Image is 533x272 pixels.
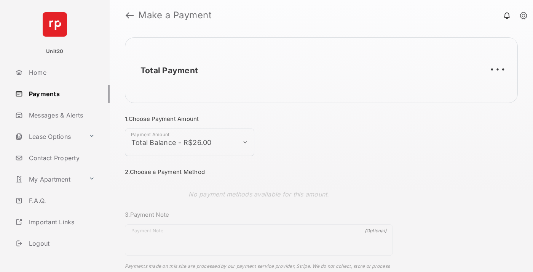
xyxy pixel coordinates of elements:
a: Payments [12,85,110,103]
a: My Apartment [12,170,86,188]
h3: 1. Choose Payment Amount [125,115,393,122]
a: Contact Property [12,149,110,167]
a: Important Links [12,213,98,231]
img: svg+xml;base64,PHN2ZyB4bWxucz0iaHR0cDovL3d3dy53My5vcmcvMjAwMC9zdmciIHdpZHRoPSI2NCIgaGVpZ2h0PSI2NC... [43,12,67,37]
strong: Make a Payment [138,11,212,20]
a: Messages & Alerts [12,106,110,124]
a: Lease Options [12,127,86,146]
a: F.A.Q. [12,192,110,210]
p: No payment methods available for this amount. [188,190,329,199]
a: Logout [12,234,110,253]
h2: Total Payment [140,66,198,75]
p: Unit20 [46,48,64,55]
h3: 2. Choose a Payment Method [125,168,393,175]
a: Home [12,63,110,82]
h3: 3. Payment Note [125,211,393,218]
